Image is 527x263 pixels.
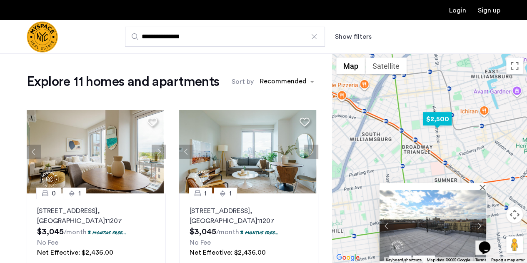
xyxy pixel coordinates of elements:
[190,228,216,236] span: $3,045
[420,110,455,128] div: $2,500
[380,218,394,233] button: Previous apartment
[152,145,166,159] button: Next apartment
[78,188,81,198] span: 1
[491,257,525,263] a: Report a map error
[179,145,193,159] button: Previous apartment
[27,73,219,90] h1: Explore 11 homes and apartments
[216,229,239,235] sub: /month
[481,184,487,190] button: Close
[427,258,470,262] span: Map data ©2025 Google
[304,145,318,159] button: Next apartment
[27,110,164,193] img: 1997_638519001096654587.png
[475,257,486,263] a: Terms (opens in new tab)
[335,32,372,42] button: Show or hide filters
[190,206,308,226] p: [STREET_ADDRESS] 11207
[472,218,486,233] button: Next apartment
[240,229,279,236] p: 3 months free...
[478,7,500,14] a: Registration
[37,249,113,256] span: Net Effective: $2,436.00
[256,74,318,89] ng-select: sort-apartment
[259,76,307,88] div: Recommended
[334,252,362,263] img: Google
[190,239,211,246] span: No Fee
[232,77,254,87] label: Sort by
[37,239,58,246] span: No Fee
[334,252,362,263] a: Open this area in Google Maps (opens a new window)
[229,188,232,198] span: 1
[506,58,523,74] button: Toggle fullscreen view
[190,249,266,256] span: Net Effective: $2,436.00
[506,236,523,253] button: Drag Pegman onto the map to open Street View
[27,21,58,53] a: Cazamio Logo
[365,58,407,74] button: Show satellite imagery
[52,188,56,198] span: 0
[475,230,502,255] iframe: chat widget
[27,145,41,159] button: Previous apartment
[37,206,155,226] p: [STREET_ADDRESS] 11207
[204,188,207,198] span: 1
[64,229,87,235] sub: /month
[506,206,523,223] button: Map camera controls
[37,228,64,236] span: $3,045
[125,27,325,47] input: Apartment Search
[179,110,316,193] img: 1997_638519002746102278.png
[336,58,365,74] button: Show street map
[449,7,466,14] a: Login
[88,229,126,236] p: 3 months free...
[380,190,486,261] img: Apartment photo
[386,257,422,263] button: Keyboard shortcuts
[27,21,58,53] img: logo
